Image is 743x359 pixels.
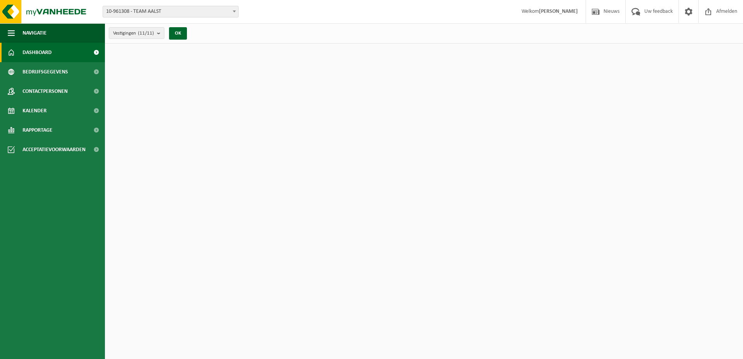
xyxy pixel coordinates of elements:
[23,62,68,82] span: Bedrijfsgegevens
[23,101,47,120] span: Kalender
[23,140,85,159] span: Acceptatievoorwaarden
[109,27,164,39] button: Vestigingen(11/11)
[23,82,68,101] span: Contactpersonen
[23,23,47,43] span: Navigatie
[113,28,154,39] span: Vestigingen
[23,120,52,140] span: Rapportage
[539,9,578,14] strong: [PERSON_NAME]
[103,6,238,17] span: 10-961308 - TEAM AALST
[23,43,52,62] span: Dashboard
[169,27,187,40] button: OK
[138,31,154,36] count: (11/11)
